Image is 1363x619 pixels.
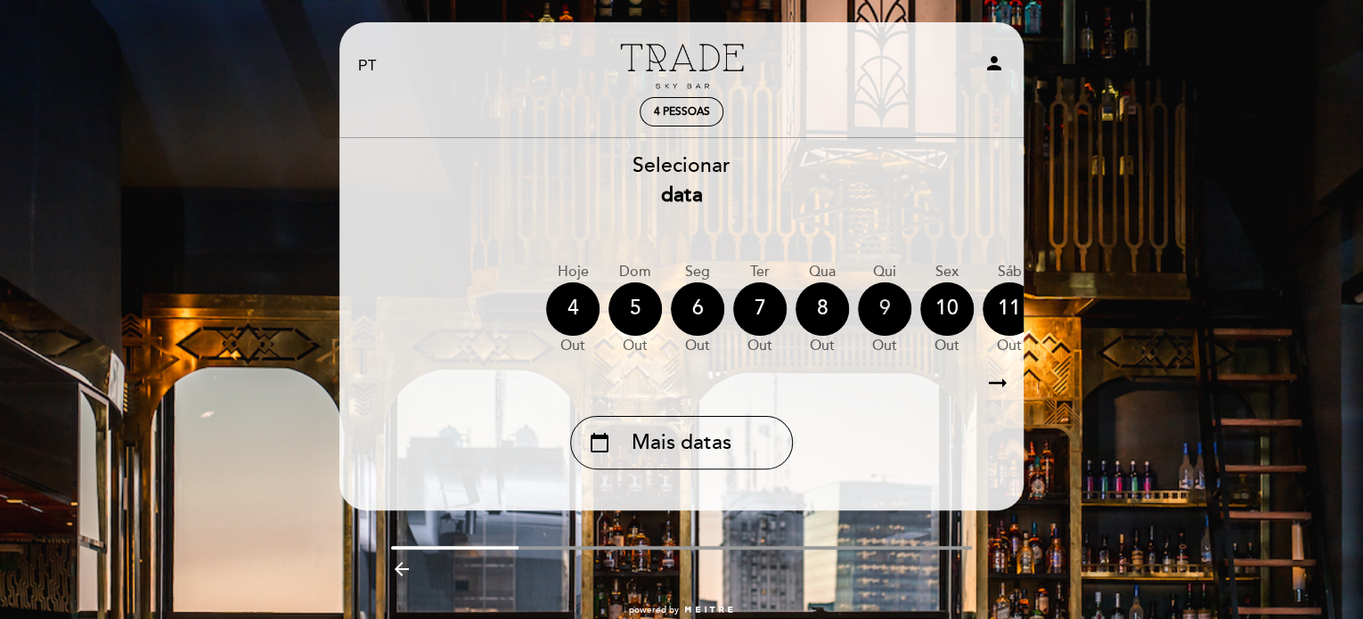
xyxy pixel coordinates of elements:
[858,282,911,336] div: 9
[796,336,849,356] div: out
[570,42,793,91] a: Trade Sky Bar
[629,604,734,616] a: powered by
[546,282,600,336] div: 4
[983,336,1036,356] div: out
[858,262,911,282] div: Qui
[661,183,703,208] b: data
[796,282,849,336] div: 8
[632,428,731,458] span: Mais datas
[920,282,974,336] div: 10
[858,336,911,356] div: out
[654,105,710,118] span: 4 pessoas
[546,336,600,356] div: out
[733,282,787,336] div: 7
[983,262,1036,282] div: Sáb
[920,262,974,282] div: Sex
[733,262,787,282] div: Ter
[546,262,600,282] div: Hoje
[339,151,1024,210] div: Selecionar
[796,262,849,282] div: Qua
[983,53,1005,80] button: person
[983,282,1036,336] div: 11
[671,282,724,336] div: 6
[629,604,679,616] span: powered by
[671,262,724,282] div: Seg
[671,336,724,356] div: out
[983,53,1005,74] i: person
[608,282,662,336] div: 5
[391,558,412,580] i: arrow_backward
[984,364,1011,403] i: arrow_right_alt
[733,336,787,356] div: out
[589,428,610,458] i: calendar_today
[683,606,734,615] img: MEITRE
[920,336,974,356] div: out
[608,262,662,282] div: Dom
[608,336,662,356] div: out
